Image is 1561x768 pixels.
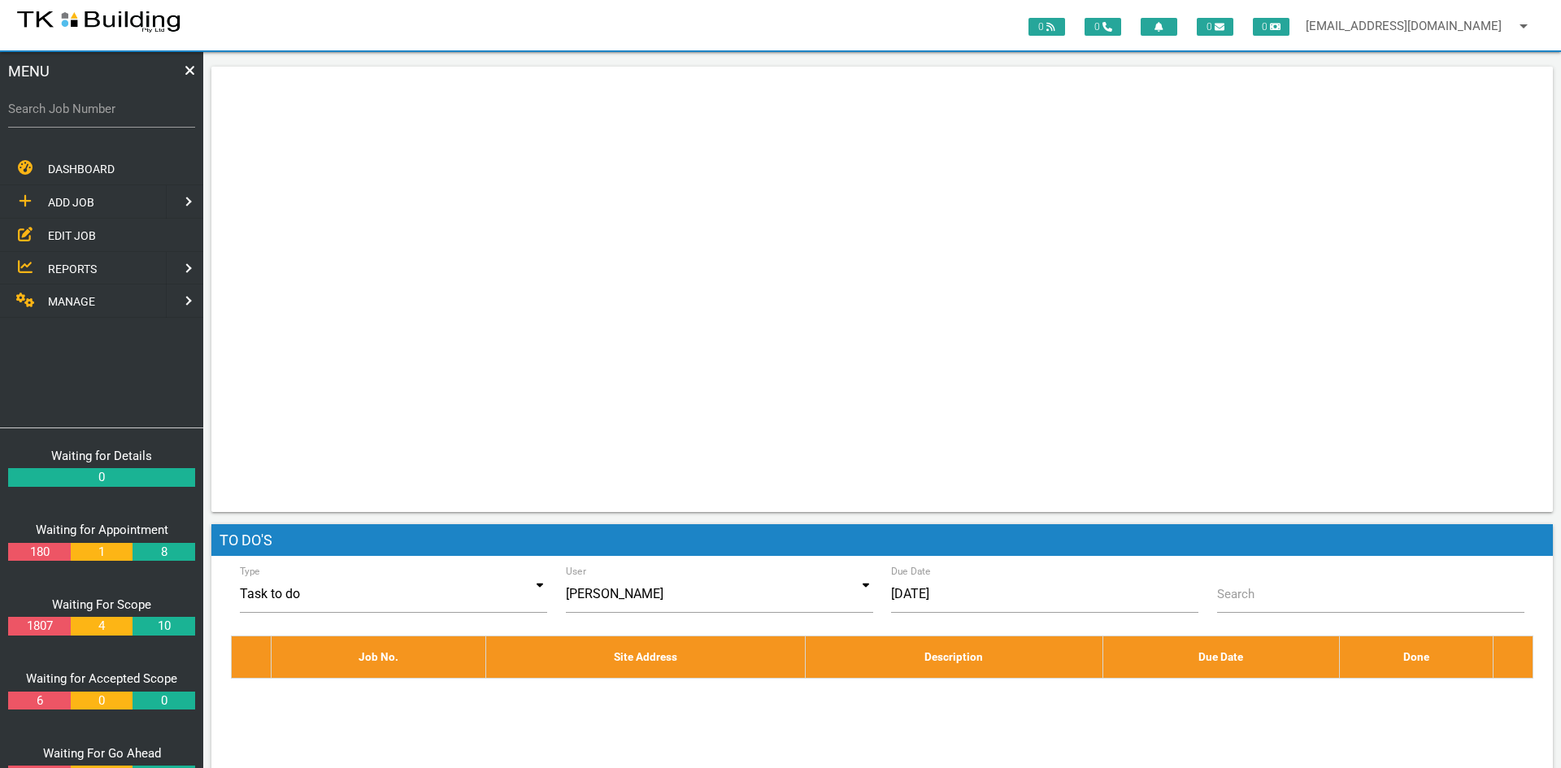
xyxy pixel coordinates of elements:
a: Waiting For Go Ahead [43,746,161,761]
span: DASHBOARD [48,163,115,176]
label: Search [1217,585,1254,604]
th: Due Date [1102,636,1339,678]
span: 0 [1197,18,1233,36]
label: Due Date [891,564,931,579]
th: Site Address [486,636,806,678]
a: Waiting For Scope [52,597,151,612]
img: s3file [16,8,181,34]
label: User [566,564,586,579]
span: ADD JOB [48,196,94,209]
span: MENU [8,60,50,82]
a: 0 [133,692,194,710]
th: Description [805,636,1102,678]
label: Search Job Number [8,100,195,119]
span: 0 [1085,18,1121,36]
th: Job No. [271,636,486,678]
a: Waiting for Details [51,449,152,463]
a: Waiting for Appointment [36,523,168,537]
a: 180 [8,543,70,562]
th: Done [1339,636,1494,678]
a: 4 [71,617,133,636]
span: MANAGE [48,295,95,308]
a: 6 [8,692,70,710]
span: 0 [1253,18,1289,36]
a: 10 [133,617,194,636]
label: Type [240,564,260,579]
a: 1807 [8,617,70,636]
a: 1 [71,543,133,562]
h1: To Do's [211,524,1553,557]
a: 0 [71,692,133,710]
span: REPORTS [48,262,97,275]
a: 8 [133,543,194,562]
a: Waiting for Accepted Scope [26,671,177,686]
a: 0 [8,468,195,487]
span: 0 [1028,18,1065,36]
span: EDIT JOB [48,228,96,241]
